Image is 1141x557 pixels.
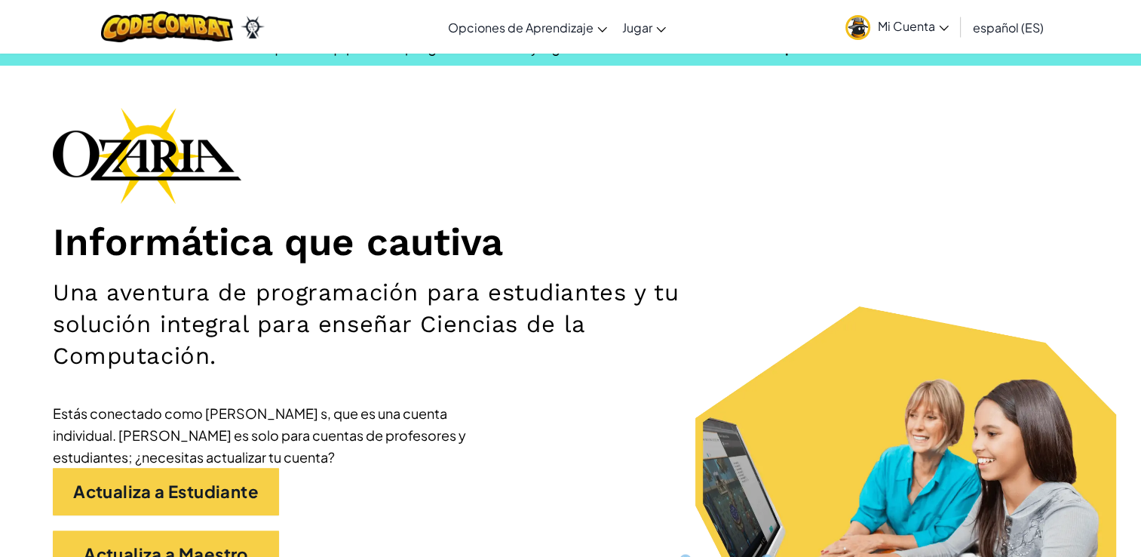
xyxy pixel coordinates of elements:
[101,11,233,42] img: CodeCombat logo
[241,16,265,38] img: Ozaria
[53,402,505,468] div: Estás conectado como [PERSON_NAME] s, que es una cuenta individual. [PERSON_NAME] es solo para cu...
[622,20,652,35] span: Jugar
[973,20,1044,35] span: español (ES)
[53,468,279,515] a: Actualiza a Estudiante
[845,15,870,40] img: avatar
[838,3,956,51] a: Mi Cuenta
[878,18,949,34] span: Mi Cuenta
[53,107,241,204] img: Ozaria branding logo
[448,20,594,35] span: Opciones de Aprendizaje
[615,7,673,48] a: Jugar
[53,277,747,372] h2: Una aventura de programación para estudiantes y tu solución integral para enseñar Ciencias de la ...
[440,7,615,48] a: Opciones de Aprendizaje
[965,7,1051,48] a: español (ES)
[53,219,1088,266] h1: Informática que cautiva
